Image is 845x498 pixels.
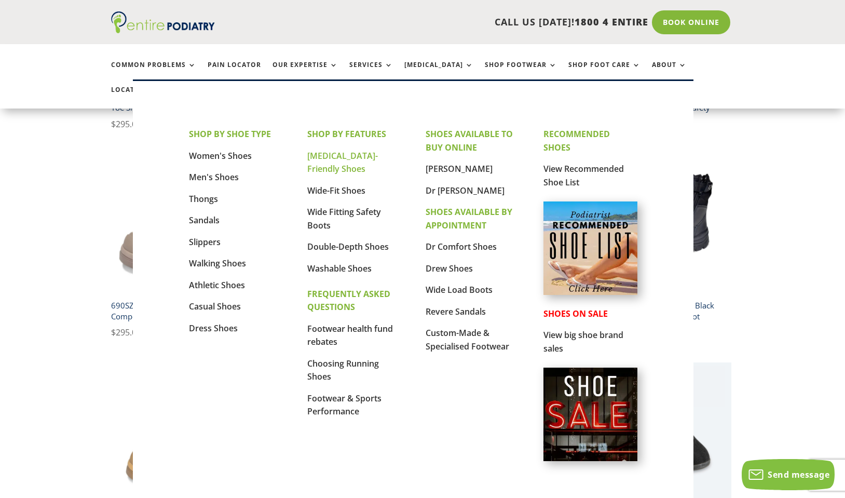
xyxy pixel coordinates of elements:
[272,61,338,84] a: Our Expertise
[189,279,245,291] a: Athletic Shoes
[111,154,249,340] a: 690SZC wide load safety boot composite toe stone690SZC – Wide Load 6 Inch Stone Composite Toe Zip...
[426,327,509,352] a: Custom-Made & Specialised Footwear
[575,16,648,28] span: 1800 4 ENTIRE
[307,128,386,140] strong: SHOP BY FEATURES
[307,393,381,418] a: Footwear & Sports Performance
[111,61,196,84] a: Common Problems
[568,61,640,84] a: Shop Foot Care
[189,193,218,205] a: Thongs
[111,154,249,292] img: 690SZC wide load safety boot composite toe stone
[307,288,390,313] strong: FREQUENTLY ASKED QUESTIONS
[543,201,637,295] img: podiatrist-recommended-shoe-list-australia-entire-podiatry
[307,150,378,175] a: [MEDICAL_DATA]-Friendly Shoes
[111,296,249,326] h2: 690SZC – Wide Load 6 Inch Stone Composite Toe Zip/Lace Boot
[111,118,116,130] span: $
[426,206,512,231] strong: SHOES AVAILABLE BY APPOINTMENT
[208,61,261,84] a: Pain Locator
[426,263,473,274] a: Drew Shoes
[543,453,637,463] a: Shoes on Sale from Entire Podiatry shoe partners
[426,185,505,196] a: Dr [PERSON_NAME]
[543,163,624,188] a: View Recommended Shoe List
[485,61,557,84] a: Shop Footwear
[189,128,271,140] strong: SHOP BY SHOE TYPE
[189,214,220,226] a: Sandals
[189,171,239,183] a: Men's Shoes
[111,86,163,109] a: Locations
[426,163,493,174] a: [PERSON_NAME]
[768,469,829,480] span: Send message
[652,10,730,34] a: Book Online
[111,327,116,338] span: $
[307,206,381,231] a: Wide Fitting Safety Boots
[189,236,221,248] a: Slippers
[543,368,637,461] img: shoe-sale-australia-entire-podiatry
[543,128,610,153] strong: RECOMMENDED SHOES
[189,301,241,312] a: Casual Shoes
[307,323,393,348] a: Footwear health fund rebates
[111,118,141,130] bdi: 295.00
[255,16,648,29] p: CALL US [DATE]!
[426,128,513,153] strong: SHOES AVAILABLE TO BUY ONLINE
[189,150,252,161] a: Women's Shoes
[189,322,238,334] a: Dress Shoes
[742,459,835,490] button: Send message
[349,61,393,84] a: Services
[189,258,246,269] a: Walking Shoes
[543,287,637,297] a: Podiatrist Recommended Shoe List Australia
[111,25,215,35] a: Entire Podiatry
[307,358,379,383] a: Choosing Running Shoes
[426,241,497,252] a: Dr Comfort Shoes
[426,284,493,295] a: Wide Load Boots
[307,185,365,196] a: Wide-Fit Shoes
[652,61,687,84] a: About
[426,306,486,317] a: Revere Sandals
[307,241,389,252] a: Double-Depth Shoes
[543,329,623,354] a: View big shoe brand sales
[543,308,608,319] strong: SHOES ON SALE
[404,61,473,84] a: [MEDICAL_DATA]
[111,327,141,338] bdi: 295.00
[111,11,215,33] img: logo (1)
[307,263,372,274] a: Washable Shoes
